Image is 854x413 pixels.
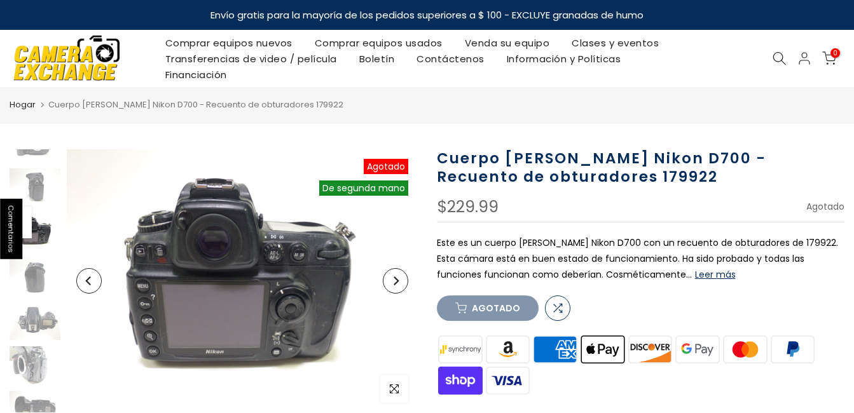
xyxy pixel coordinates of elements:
[830,48,840,58] span: 0
[484,334,532,365] img: Pagos de Amazon
[437,334,485,365] img: sincronía
[67,149,418,412] img: Cuerpo de cámara Nikon D700 - Cuenta de obturadores 179922 cámaras digitales - Cámaras réflex dig...
[10,168,60,207] img: Cuerpo de cámara Nikon D700 - Cuenta de obturadores 179922 cámaras digitales - Cámaras réflex dig...
[348,51,406,67] a: Boletín
[769,334,816,365] img: PayPal
[626,334,674,365] img: descubrir
[695,269,736,280] button: Leer más
[406,51,496,67] a: Contáctenos
[10,302,60,340] img: Cuerpo de cámara Nikon D700 - Cuenta de obturadores 179922 cámaras digitales - Cámaras réflex dig...
[806,200,844,213] span: Agotado
[437,199,499,215] div: $229.99
[437,365,485,396] img: Shopify Pay
[453,35,561,51] a: Venda su equipo
[484,365,532,396] img: visado
[561,35,670,51] a: Clases y eventos
[154,67,238,83] a: Financiación
[437,149,845,186] h1: Cuerpo [PERSON_NAME] Nikon D700 - Recuento de obturadores 179922
[532,334,579,365] img: Expreso americano
[210,8,644,22] strong: Envío gratis para la mayoría de los pedidos superiores a $ 100 - EXCLUYE granadas de humo
[303,35,453,51] a: Comprar equipos usados
[822,51,836,65] a: 0
[154,51,348,67] a: Transferencias de video / película
[154,35,303,51] a: Comprar equipos nuevos
[10,98,36,111] a: Hogar
[721,334,769,365] img: maestro
[10,257,60,295] img: Cuerpo de cámara Nikon D700 - Cuenta de obturadores 179922 cámaras digitales - Cámaras réflex dig...
[383,268,408,294] button: Próximo
[10,346,60,384] img: Cuerpo de cámara Nikon D700 - Cuenta de obturadores 179922 cámaras digitales - Cámaras réflex dig...
[579,334,626,365] img: Apple Pay
[76,268,102,294] button: Anterior
[495,51,632,67] a: Información y Políticas
[10,213,60,251] img: Cuerpo de cámara Nikon D700 - Cuenta de obturadores 179922 cámaras digitales - Cámaras réflex dig...
[437,236,838,281] font: Este es un cuerpo [PERSON_NAME] Nikon D700 con un recuento de obturadores de 179922. Esta cámara ...
[48,98,343,111] span: Cuerpo [PERSON_NAME] Nikon D700 - Recuento de obturadores 179922
[674,334,722,365] img: Google Pay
